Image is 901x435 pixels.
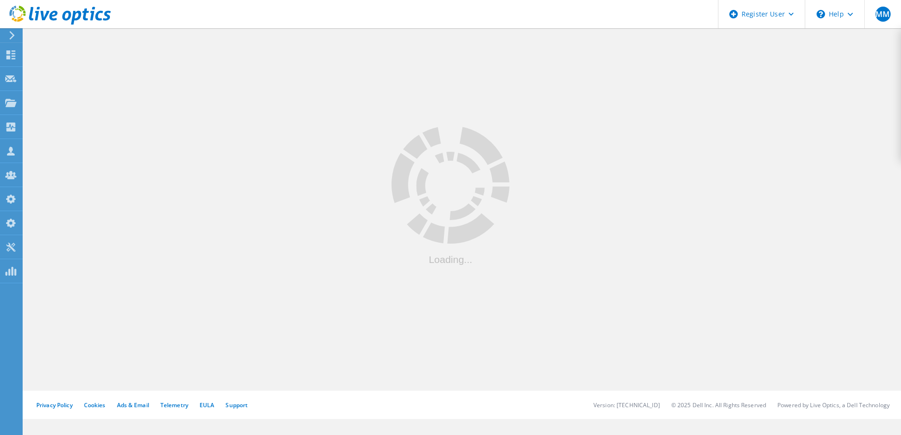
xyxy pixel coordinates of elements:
a: Live Optics Dashboard [9,20,111,26]
span: MM [876,10,890,18]
a: Cookies [84,401,106,409]
li: © 2025 Dell Inc. All Rights Reserved [671,401,766,409]
li: Version: [TECHNICAL_ID] [593,401,660,409]
li: Powered by Live Optics, a Dell Technology [777,401,890,409]
svg: \n [817,10,825,18]
a: Privacy Policy [36,401,73,409]
div: Loading... [392,254,509,264]
a: Telemetry [160,401,188,409]
a: EULA [200,401,214,409]
a: Ads & Email [117,401,149,409]
a: Support [225,401,248,409]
